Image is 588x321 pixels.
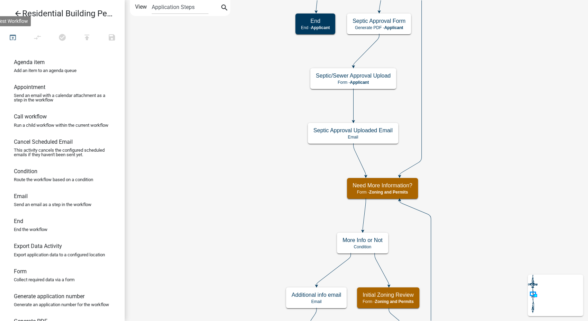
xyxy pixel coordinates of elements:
p: Export application data to a configured location [14,252,105,257]
h6: Form [14,268,27,275]
h6: Export Data Activity [14,243,62,249]
p: Email [313,135,393,140]
p: End the workflow [14,227,47,232]
span: Applicant [311,25,330,30]
span: Zoning and Permits [375,299,413,304]
h6: Generate application number [14,293,84,300]
a: Residential Building Permit [6,6,114,21]
button: Publish [74,30,99,45]
div: Workflow actions [0,30,124,47]
p: Route the workflow based on a condition [14,177,93,182]
p: Form - [363,299,414,304]
h6: Agenda item [14,59,45,65]
p: Send an email with a calendar attachment as a step in the workflow [14,93,111,102]
i: open_in_browser [9,33,17,43]
p: Email [292,299,341,304]
h5: Need More Information? [353,182,412,189]
span: Applicant [350,80,369,85]
p: Condition [342,244,383,249]
button: Save [99,30,124,45]
h5: Additional info email [292,292,341,298]
i: search [220,3,229,13]
p: Collect required data via a form [14,277,74,282]
p: Form - [353,190,412,195]
i: arrow_back [14,9,22,19]
i: save [108,33,116,43]
h5: Septic/Sewer Approval Upload [316,72,391,79]
p: Generate PDF - [353,25,406,30]
h6: Condition [14,168,37,175]
button: search [219,3,230,14]
button: Auto Layout [25,30,50,45]
i: compare_arrows [34,33,42,43]
p: End - [301,25,330,30]
p: Send an email as a step in the workflow [14,202,91,207]
i: publish [83,33,91,43]
p: Form - [316,80,391,85]
span: Applicant [384,25,403,30]
h5: Initial Zoning Review [363,292,414,298]
p: Run a child workflow within the current workflow [14,123,108,127]
h6: Email [14,193,28,199]
button: No problems [50,30,75,45]
h5: End [301,18,330,24]
p: Generate an application number for the workflow [14,302,109,307]
h6: Cancel Scheduled Email [14,139,73,145]
span: Zoning and Permits [369,190,408,195]
button: Test Workflow [0,30,25,45]
h6: Call workflow [14,113,47,120]
h5: More Info or Not [342,237,383,243]
h5: Septic Approval Uploaded Email [313,127,393,134]
p: This activity cancels the configured scheduled emails if they haven't been sent yet. [14,148,111,157]
h5: Septic Approval Form [353,18,406,24]
p: Add an item to an agenda queue [14,68,77,73]
h6: Appointment [14,84,45,90]
h6: End [14,218,23,224]
i: check_circle [58,33,66,43]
